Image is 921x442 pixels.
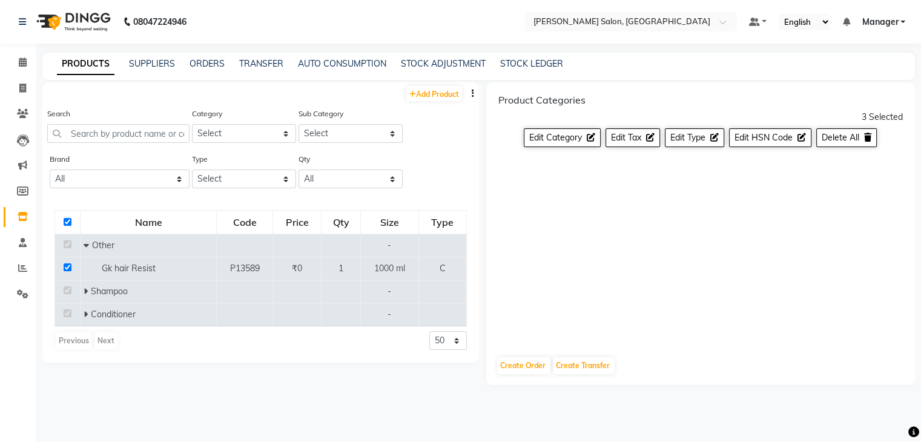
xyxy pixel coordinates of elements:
[401,58,486,69] a: STOCK ADJUSTMENT
[822,132,859,143] span: Delete All
[611,132,641,143] span: Edit Tax
[406,86,462,101] a: Add Product
[524,128,601,147] button: Edit Category
[47,124,190,143] input: Search by product name or code
[239,58,283,69] a: TRANSFER
[129,58,175,69] a: SUPPLIERS
[91,309,136,320] span: Conditioner
[862,111,903,124] div: 3 Selected
[862,16,898,28] span: Manager
[217,211,272,233] div: Code
[102,263,156,274] span: Gk hair Resist
[50,154,70,165] label: Brand
[420,211,466,233] div: Type
[440,263,446,274] span: C
[361,211,418,233] div: Size
[190,58,225,69] a: ORDERS
[91,286,128,297] span: Shampoo
[553,357,615,374] button: Create Transfer
[192,108,222,119] label: Category
[299,108,343,119] label: Sub Category
[81,211,216,233] div: Name
[192,154,208,165] label: Type
[500,58,563,69] a: STOCK LEDGER
[816,128,877,147] button: Delete All
[497,357,550,374] button: Create Order
[556,361,610,370] span: Create Transfer
[230,263,260,274] span: P13589
[47,108,70,119] label: Search
[57,53,114,75] a: PRODUCTS
[670,132,705,143] span: Edit Type
[298,58,386,69] a: AUTO CONSUMPTION
[498,94,586,106] h6: Product Categories
[388,286,391,297] span: -
[388,309,391,320] span: -
[734,132,793,143] span: Edit HSN Code
[84,240,92,251] span: Collapse Row
[292,263,302,274] span: ₹0
[84,286,91,297] span: Expand Row
[299,154,310,165] label: Qty
[500,361,546,370] span: Create Order
[84,309,91,320] span: Expand Row
[388,240,391,251] span: -
[31,5,114,39] img: logo
[92,240,114,251] span: Other
[133,5,187,39] b: 08047224946
[322,211,360,233] div: Qty
[274,211,320,233] div: Price
[529,132,582,143] span: Edit Category
[338,263,343,274] span: 1
[606,128,660,147] button: Edit Tax
[729,128,811,147] button: Edit HSN Code
[374,263,405,274] span: 1000 ml
[665,128,724,147] button: Edit Type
